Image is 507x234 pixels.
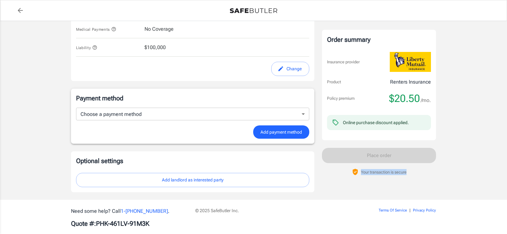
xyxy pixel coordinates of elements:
div: Online purchase discount applied. [343,119,409,126]
a: back to quotes [14,4,27,17]
p: Payment method [76,94,309,103]
button: Medical Payments [76,25,116,33]
b: Quote #: PHK-461LV-91M3K [71,220,149,227]
p: Insurance provider [327,59,360,65]
button: Liability [76,44,97,51]
span: Add payment method [260,128,302,136]
p: Your transaction is secure [361,169,407,175]
a: Privacy Policy [413,208,436,212]
p: © 2025 SafeButler Inc. [195,207,343,214]
p: Renters Insurance [390,78,431,86]
span: $100,000 [144,44,166,51]
span: /mo. [421,96,431,105]
a: 1-[PHONE_NUMBER] [121,208,168,214]
p: Policy premium [327,95,355,102]
span: | [409,208,410,212]
span: No Coverage [144,25,174,33]
span: $20.50 [389,92,420,105]
span: Liability [76,46,97,50]
img: Back to quotes [230,8,277,13]
button: edit [271,62,309,76]
p: Product [327,79,341,85]
a: Terms Of Service [379,208,407,212]
button: Add payment method [253,125,309,139]
div: Order summary [327,35,431,44]
img: Liberty Mutual [390,52,431,72]
p: Optional settings [76,156,309,165]
button: Add landlord as interested party [76,173,309,187]
span: Medical Payments [76,27,116,32]
p: Need some help? Call . [71,207,188,215]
